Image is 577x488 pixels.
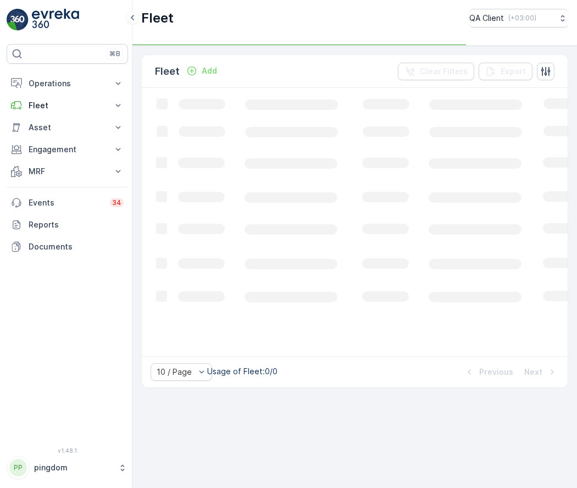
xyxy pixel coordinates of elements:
[7,447,128,454] span: v 1.48.1
[7,9,29,31] img: logo
[202,65,217,76] p: Add
[7,236,128,258] a: Documents
[469,9,568,27] button: QA Client(+03:00)
[29,122,106,133] p: Asset
[29,144,106,155] p: Engagement
[29,166,106,177] p: MRF
[34,462,113,473] p: pingdom
[398,63,474,80] button: Clear Filters
[7,138,128,160] button: Engagement
[207,366,278,377] p: Usage of Fleet : 0/0
[479,63,532,80] button: Export
[7,456,128,479] button: PPpingdom
[479,367,513,378] p: Previous
[508,14,536,23] p: ( +03:00 )
[32,9,79,31] img: logo_light-DOdMpM7g.png
[7,160,128,182] button: MRF
[29,197,103,208] p: Events
[29,219,124,230] p: Reports
[7,95,128,117] button: Fleet
[7,214,128,236] a: Reports
[463,365,514,379] button: Previous
[9,459,27,476] div: PP
[182,64,221,77] button: Add
[112,198,121,207] p: 34
[524,367,542,378] p: Next
[29,100,106,111] p: Fleet
[501,66,526,77] p: Export
[141,9,174,27] p: Fleet
[469,13,504,24] p: QA Client
[155,64,180,79] p: Fleet
[523,365,559,379] button: Next
[7,73,128,95] button: Operations
[7,192,128,214] a: Events34
[7,117,128,138] button: Asset
[29,78,106,89] p: Operations
[109,49,120,58] p: ⌘B
[29,241,124,252] p: Documents
[420,66,468,77] p: Clear Filters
